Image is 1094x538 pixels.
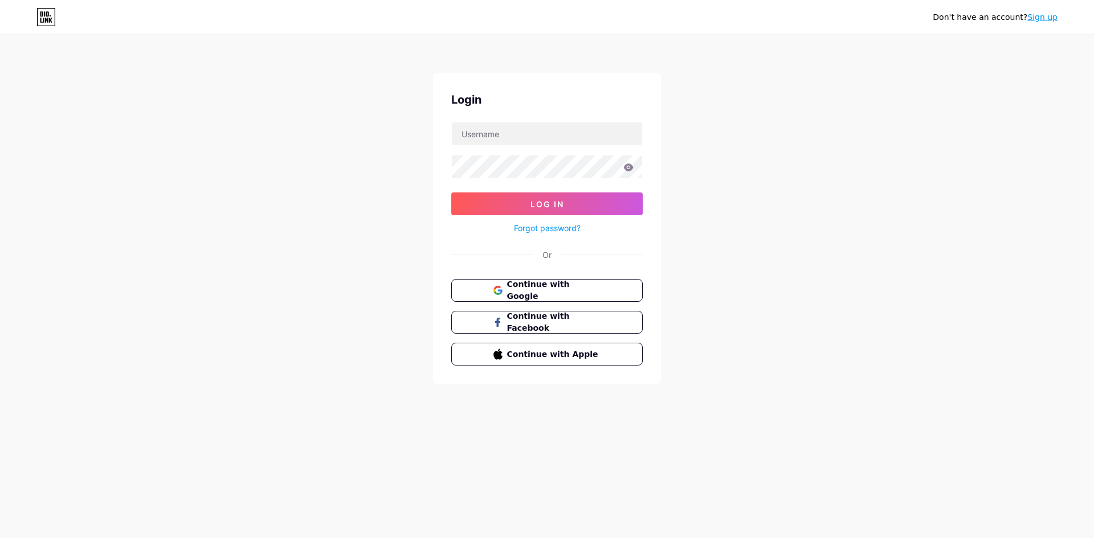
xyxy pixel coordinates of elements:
span: Continue with Facebook [507,310,601,334]
a: Forgot password? [514,222,581,234]
span: Log In [530,199,564,209]
input: Username [452,122,642,145]
span: Continue with Apple [507,348,601,360]
a: Sign up [1027,13,1058,22]
button: Continue with Google [451,279,643,302]
div: Login [451,91,643,108]
div: Don't have an account? [933,11,1058,23]
button: Continue with Facebook [451,311,643,334]
span: Continue with Google [507,278,601,302]
button: Log In [451,192,643,215]
button: Continue with Apple [451,343,643,365]
div: Or [542,249,552,261]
